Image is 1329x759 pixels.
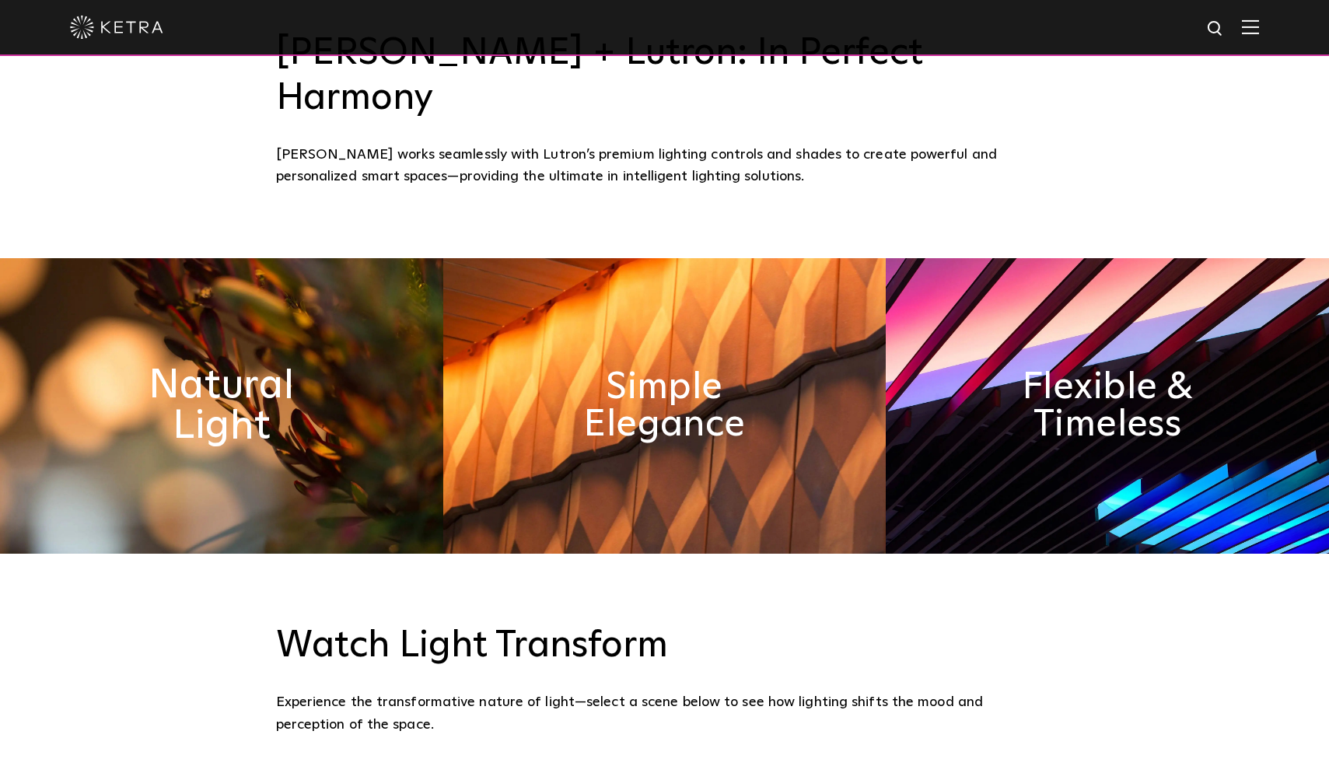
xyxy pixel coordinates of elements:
[276,691,1046,736] p: Experience the transformative nature of light—select a scene below to see how lighting shifts the...
[101,365,342,446] h2: Natural Light
[997,369,1219,443] h2: Flexible & Timeless
[1242,19,1259,34] img: Hamburger%20Nav.svg
[886,258,1329,554] img: flexible_timeless_ketra
[276,624,1054,669] h3: Watch Light Transform
[554,369,775,443] h2: Simple Elegance
[1206,19,1226,39] img: search icon
[70,16,163,39] img: ketra-logo-2019-white
[276,31,1054,121] h3: [PERSON_NAME] + Lutron: In Perfect Harmony
[276,144,1054,188] div: [PERSON_NAME] works seamlessly with Lutron’s premium lighting controls and shades to create power...
[443,258,887,554] img: simple_elegance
